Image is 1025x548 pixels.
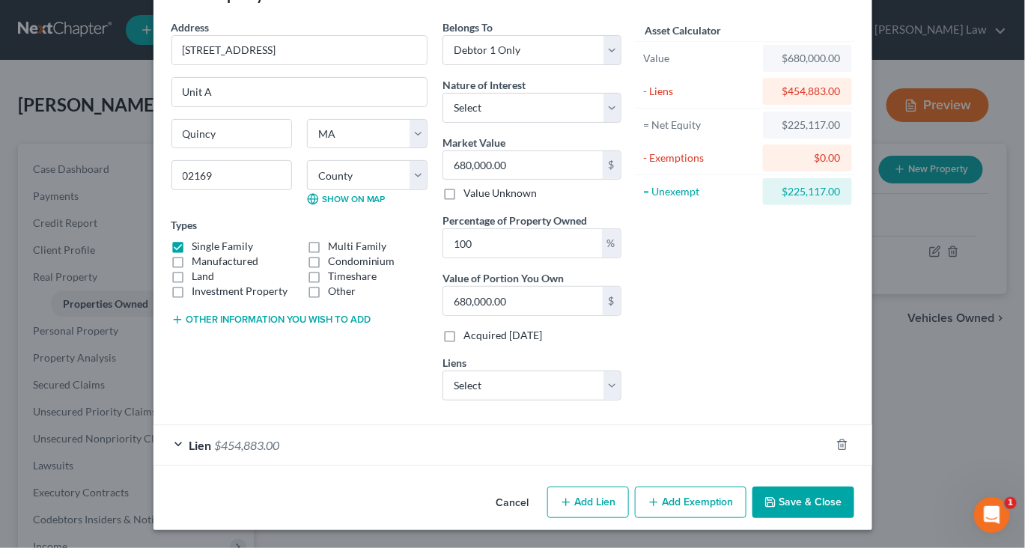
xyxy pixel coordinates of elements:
[442,213,587,228] label: Percentage of Property Owned
[328,269,377,284] label: Timeshare
[192,239,254,254] label: Single Family
[443,151,603,180] input: 0.00
[172,78,427,106] input: Apt, Suite, etc...
[603,151,621,180] div: $
[603,287,621,315] div: $
[192,269,215,284] label: Land
[463,186,537,201] label: Value Unknown
[171,314,371,326] button: Other information you wish to add
[189,438,212,452] span: Lien
[775,51,840,66] div: $680,000.00
[547,487,629,518] button: Add Lien
[215,438,280,452] span: $454,883.00
[442,77,526,93] label: Nature of Interest
[602,229,621,258] div: %
[463,328,542,343] label: Acquired [DATE]
[644,118,757,133] div: = Net Equity
[644,184,757,199] div: = Unexempt
[752,487,854,518] button: Save & Close
[442,355,466,371] label: Liens
[442,270,564,286] label: Value of Portion You Own
[1005,497,1017,509] span: 1
[644,51,757,66] div: Value
[484,488,541,518] button: Cancel
[644,84,757,99] div: - Liens
[442,21,493,34] span: Belongs To
[171,160,292,190] input: Enter zip...
[974,497,1010,533] iframe: Intercom live chat
[775,150,840,165] div: $0.00
[775,184,840,199] div: $225,117.00
[442,135,505,150] label: Market Value
[775,118,840,133] div: $225,117.00
[443,287,603,315] input: 0.00
[328,284,356,299] label: Other
[192,284,288,299] label: Investment Property
[172,120,291,148] input: Enter city...
[192,254,259,269] label: Manufactured
[328,254,395,269] label: Condominium
[171,21,210,34] span: Address
[443,229,602,258] input: 0.00
[171,217,198,233] label: Types
[307,193,386,205] a: Show on Map
[635,487,746,518] button: Add Exemption
[645,22,722,38] label: Asset Calculator
[644,150,757,165] div: - Exemptions
[328,239,387,254] label: Multi Family
[775,84,840,99] div: $454,883.00
[172,36,427,64] input: Enter address...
